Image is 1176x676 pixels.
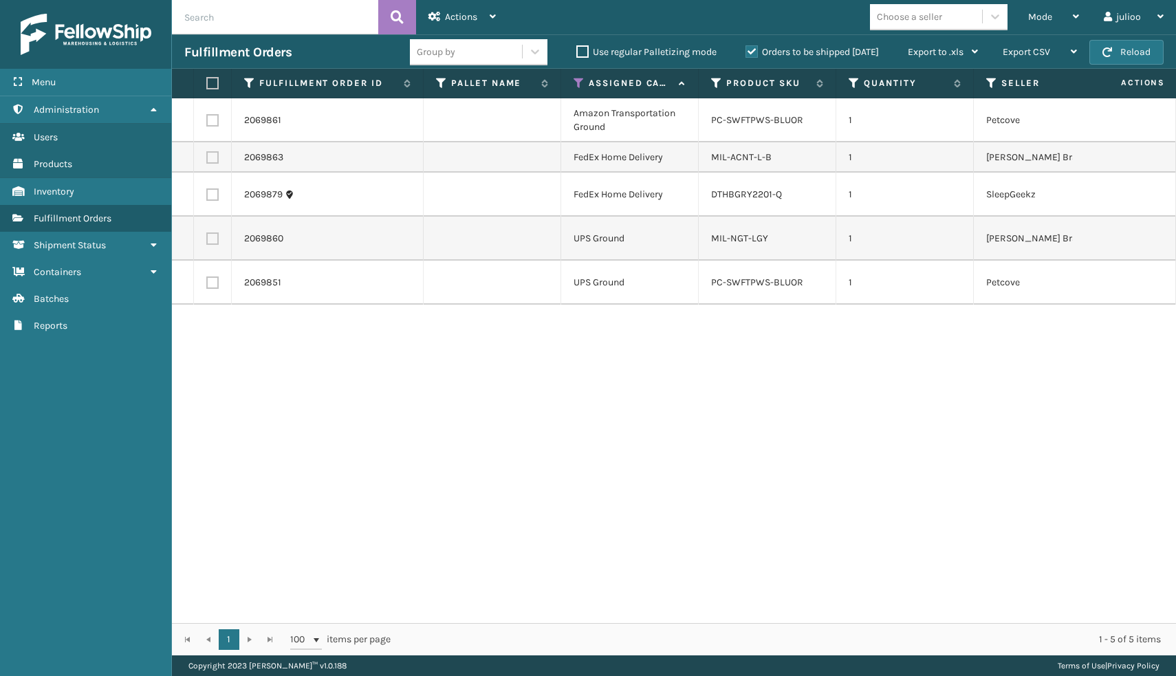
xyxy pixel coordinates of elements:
[836,98,974,142] td: 1
[32,76,56,88] span: Menu
[34,293,69,305] span: Batches
[745,46,879,58] label: Orders to be shipped [DATE]
[877,10,942,24] div: Choose a seller
[34,186,74,197] span: Inventory
[244,151,283,164] a: 2069863
[1001,77,1085,89] label: Seller
[188,655,347,676] p: Copyright 2023 [PERSON_NAME]™ v 1.0.188
[561,98,699,142] td: Amazon Transportation Ground
[244,276,281,290] a: 2069851
[244,188,283,201] a: 2069879
[34,104,99,116] span: Administration
[1028,11,1052,23] span: Mode
[561,261,699,305] td: UPS Ground
[726,77,809,89] label: Product SKU
[711,151,772,163] a: MIL-ACNT-L-B
[836,173,974,217] td: 1
[836,217,974,261] td: 1
[711,188,782,200] a: DTHBGRY2201-Q
[1089,40,1164,65] button: Reload
[836,142,974,173] td: 1
[1107,661,1159,670] a: Privacy Policy
[184,44,292,61] h3: Fulfillment Orders
[576,46,717,58] label: Use regular Palletizing mode
[34,239,106,251] span: Shipment Status
[290,633,311,646] span: 100
[561,217,699,261] td: UPS Ground
[561,173,699,217] td: FedEx Home Delivery
[908,46,963,58] span: Export to .xls
[974,217,1111,261] td: [PERSON_NAME] Brands
[244,232,283,246] a: 2069860
[445,11,477,23] span: Actions
[864,77,947,89] label: Quantity
[589,77,672,89] label: Assigned Carrier Service
[711,114,803,126] a: PC-SWFTPWS-BLUOR
[974,98,1111,142] td: Petcove
[34,320,67,331] span: Reports
[410,633,1161,646] div: 1 - 5 of 5 items
[711,232,768,244] a: MIL-NGT-LGY
[21,14,151,55] img: logo
[1058,655,1159,676] div: |
[836,261,974,305] td: 1
[1058,661,1105,670] a: Terms of Use
[34,266,81,278] span: Containers
[34,212,111,224] span: Fulfillment Orders
[451,77,534,89] label: Pallet Name
[34,131,58,143] span: Users
[974,261,1111,305] td: Petcove
[561,142,699,173] td: FedEx Home Delivery
[290,629,391,650] span: items per page
[34,158,72,170] span: Products
[417,45,455,59] div: Group by
[974,142,1111,173] td: [PERSON_NAME] Brands
[1003,46,1050,58] span: Export CSV
[259,77,397,89] label: Fulfillment Order Id
[1078,72,1173,94] span: Actions
[974,173,1111,217] td: SleepGeekz
[219,629,239,650] a: 1
[244,113,281,127] a: 2069861
[711,276,803,288] a: PC-SWFTPWS-BLUOR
